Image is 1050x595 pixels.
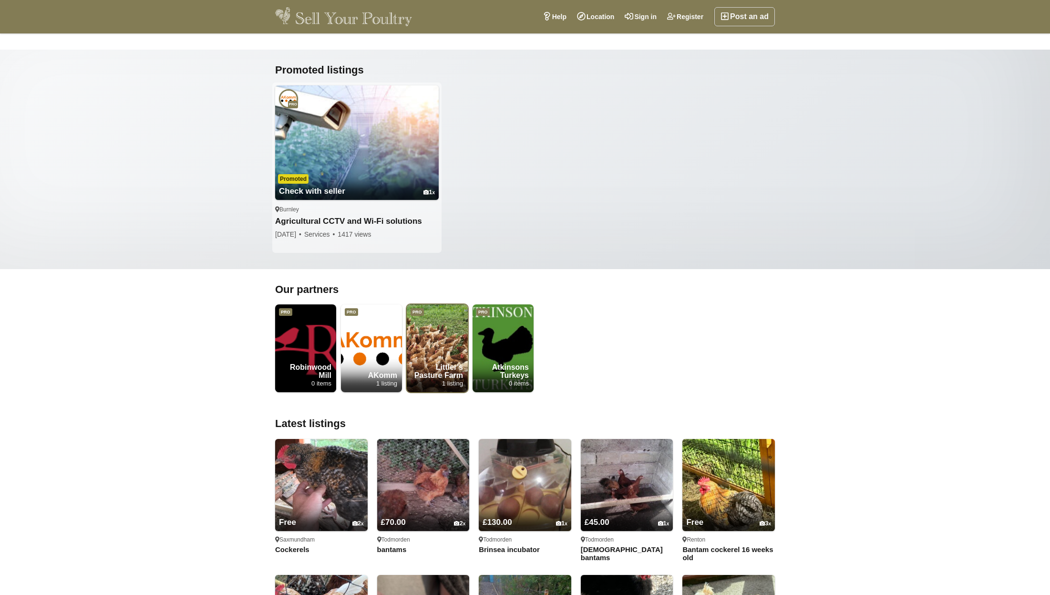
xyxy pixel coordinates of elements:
span: 0 items [311,380,336,387]
a: Post an ad [714,7,775,26]
span: Free [279,518,296,527]
a: Help [537,7,572,26]
a: Pro [279,89,298,108]
a: £130.00 1 [479,500,571,531]
strong: Littler's Pasture Farm [407,363,468,379]
span: £130.00 [483,518,512,527]
a: Agricultural CCTV and Wi-Fi solutions [275,217,439,227]
a: Sign in [619,7,662,26]
img: Bantam cockerel 16 weeks old [682,439,775,532]
a: £45.00 1 [581,500,673,531]
span: 1 listing [442,380,468,387]
img: Cockerels [275,439,368,532]
div: 1 [658,520,669,527]
div: Saxmundham [275,536,368,543]
div: 2 [454,520,465,527]
h2: Latest listings [275,418,775,430]
a: £70.00 2 [377,500,470,531]
span: Professional member [288,101,298,108]
a: Free 3 [682,500,775,531]
a: Location [572,7,619,26]
div: 2 [352,520,364,527]
strong: Robinwood Mill [275,363,336,379]
img: bantams [377,439,470,532]
a: Bantam cockerel 16 weeks old [682,545,775,562]
a: Free 2 [275,500,368,531]
a: Atkinsons Turkeys Pro Atkinsons Turkeys 0 items [473,304,534,392]
span: £70.00 [381,518,406,527]
img: Agricultural CCTV and Wi-Fi solutions [275,85,439,200]
a: bantams [377,545,470,554]
span: £45.00 [585,518,609,527]
strong: Atkinsons Turkeys [473,363,534,379]
img: Robinwood Mill [275,304,336,392]
a: Check with seller 1 [275,168,439,200]
span: Promoted [278,174,309,184]
span: Professional member [411,308,424,316]
span: Professional member [279,308,292,316]
div: Renton [682,536,775,543]
span: Check with seller [279,187,345,196]
img: AKomm [341,304,402,392]
span: Professional member [476,308,490,316]
span: 1417 views [338,230,371,238]
span: 0 items [509,380,534,387]
div: 3 [760,520,771,527]
a: Brinsea incubator [479,545,571,554]
img: Littler's Pasture Farm [407,304,468,392]
span: Free [686,518,703,527]
div: Burnley [275,206,439,213]
div: Todmorden [479,536,571,543]
a: AKomm Pro AKomm 1 listing [341,304,402,392]
div: Todmorden [581,536,673,543]
a: Cockerels [275,545,368,554]
span: Services [304,230,336,238]
img: Atkinsons Turkeys [473,304,534,392]
span: Professional member [345,308,358,316]
img: Brinsea incubator [479,439,571,532]
a: Littler's Pasture Farm Pro Littler's Pasture Farm 1 listing [407,304,468,392]
a: [DEMOGRAPHIC_DATA] bantams [581,545,673,562]
div: 1 [556,520,567,527]
a: Robinwood Mill Pro Robinwood Mill 0 items [275,304,336,392]
span: Our partners [275,283,339,296]
img: 3 month old bantams [581,439,673,532]
a: Register [662,7,709,26]
div: 1 [423,189,435,196]
strong: AKomm [368,371,402,379]
img: Sell Your Poultry [275,7,412,26]
div: Todmorden [377,536,470,543]
span: [DATE] [275,230,302,238]
img: AKomm [279,89,298,108]
span: 1 listing [376,380,402,387]
h2: Promoted listings [275,64,775,76]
